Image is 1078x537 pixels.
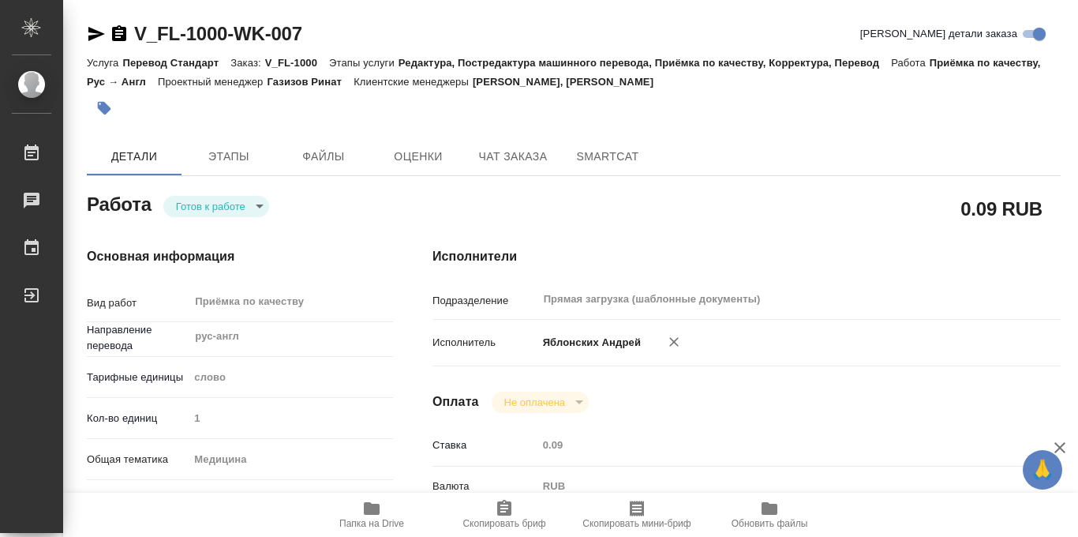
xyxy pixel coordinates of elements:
[438,493,571,537] button: Скопировать бриф
[87,247,369,266] h4: Основная информация
[571,493,703,537] button: Скопировать мини-бриф
[110,24,129,43] button: Скопировать ссылку
[163,196,269,217] div: Готов к работе
[87,411,189,426] p: Кол-во единиц
[189,407,393,430] input: Пустое поле
[87,24,106,43] button: Скопировать ссылку для ЯМессенджера
[158,76,267,88] p: Проектный менеджер
[189,487,393,514] div: Личные медицинские документы (справки, эпикризы)
[87,189,152,217] h2: Работа
[87,57,122,69] p: Услуга
[267,76,354,88] p: Газизов Ринат
[1023,450,1062,490] button: 🙏
[657,325,691,359] button: Удалить исполнителя
[570,147,646,167] span: SmartCat
[537,473,1009,500] div: RUB
[432,335,537,351] p: Исполнитель
[265,57,329,69] p: V_FL-1000
[87,322,189,354] p: Направление перевода
[87,91,122,126] button: Добавить тэг
[582,518,691,529] span: Скопировать мини-бриф
[354,76,473,88] p: Клиентские менеджеры
[462,518,545,529] span: Скопировать бриф
[960,195,1042,222] h2: 0.09 RUB
[891,57,930,69] p: Работа
[500,396,570,409] button: Не оплачена
[475,147,551,167] span: Чат заказа
[432,293,537,309] p: Подразделение
[122,57,230,69] p: Перевод Стандарт
[537,335,641,351] p: Яблонских Андрей
[492,392,589,413] div: Готов к работе
[432,437,537,453] p: Ставка
[286,147,361,167] span: Файлы
[432,392,479,411] h4: Оплата
[339,518,404,529] span: Папка на Drive
[134,23,302,44] a: V_FL-1000-WK-007
[87,452,189,468] p: Общая тематика
[230,57,264,69] p: Заказ:
[860,26,1017,42] span: [PERSON_NAME] детали заказа
[473,76,665,88] p: [PERSON_NAME], [PERSON_NAME]
[432,247,1061,266] h4: Исполнители
[432,479,537,494] p: Валюта
[703,493,836,537] button: Обновить файлы
[87,295,189,311] p: Вид работ
[171,200,250,213] button: Готов к работе
[399,57,891,69] p: Редактура, Постредактура машинного перевода, Приёмка по качеству, Корректура, Перевод
[380,147,456,167] span: Оценки
[87,370,189,385] p: Тарифные единицы
[189,446,393,473] div: Медицина
[732,518,808,529] span: Обновить файлы
[537,434,1009,456] input: Пустое поле
[329,57,399,69] p: Этапы услуги
[96,147,172,167] span: Детали
[191,147,267,167] span: Этапы
[1029,453,1056,486] span: 🙏
[189,364,393,391] div: слово
[305,493,438,537] button: Папка на Drive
